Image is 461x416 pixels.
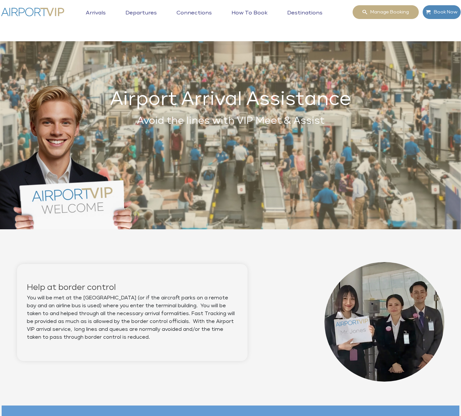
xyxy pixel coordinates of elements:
a: Destinations [286,10,324,26]
span: Book Now [431,5,457,19]
h2: Avoid the lines with VIP Meet & Assist [17,114,444,128]
a: How to book [230,10,269,26]
a: Connections [175,10,213,26]
h1: Airport Arrival Assistance [17,92,444,107]
h2: Help at border control [27,284,238,291]
a: Arrivals [84,10,107,26]
span: Manage booking [367,5,409,19]
a: Departures [124,10,158,26]
a: Book Now [422,5,461,19]
a: Manage booking [352,5,419,19]
p: You will be met at the [GEOGRAPHIC_DATA] (or if the aircraft parks on a remote bay and an airline... [27,294,238,341]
